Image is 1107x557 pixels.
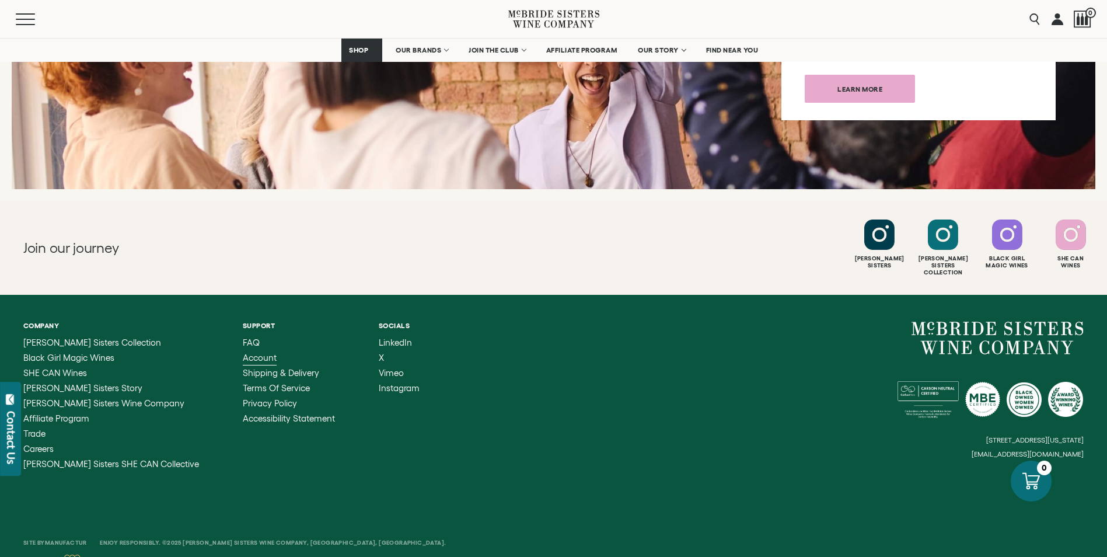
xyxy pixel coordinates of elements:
a: FAQ [243,338,335,347]
span: Accessibility Statement [243,413,335,423]
span: Black Girl Magic Wines [23,353,114,363]
span: 0 [1085,8,1096,18]
span: Learn more [817,78,903,100]
span: OUR BRANDS [396,46,441,54]
a: McBride Sisters SHE CAN Collective [23,459,199,469]
a: X [379,353,420,363]
a: OUR STORY [630,39,693,62]
a: JOIN THE CLUB [461,39,533,62]
a: Follow McBride Sisters on Instagram [PERSON_NAME]Sisters [849,220,910,269]
span: OUR STORY [638,46,679,54]
div: She Can Wines [1040,255,1101,269]
button: Mobile Menu Trigger [16,13,58,25]
a: Follow McBride Sisters Collection on Instagram [PERSON_NAME] SistersCollection [913,220,973,276]
div: Contact Us [5,411,17,464]
a: Learn more [805,75,915,103]
div: [PERSON_NAME] Sisters [849,255,910,269]
a: FIND NEAR YOU [699,39,766,62]
a: Careers [23,444,199,454]
a: OUR BRANDS [388,39,455,62]
span: SHE CAN Wines [23,368,87,378]
span: [PERSON_NAME] Sisters Story [23,383,142,393]
a: Manufactur [45,539,87,546]
span: Vimeo [379,368,404,378]
a: Affiliate Program [23,414,199,423]
a: McBride Sisters Collection [23,338,199,347]
small: [EMAIL_ADDRESS][DOMAIN_NAME] [972,450,1084,458]
span: [PERSON_NAME] Sisters Wine Company [23,398,184,408]
a: SHE CAN Wines [23,368,199,378]
span: Trade [23,429,46,438]
a: Terms of Service [243,384,335,393]
a: Shipping & Delivery [243,368,335,378]
a: Account [243,353,335,363]
span: SHOP [349,46,369,54]
div: 0 [1037,461,1052,475]
span: AFFILIATE PROGRAM [546,46,617,54]
a: SHOP [341,39,382,62]
span: Terms of Service [243,383,310,393]
span: X [379,353,384,363]
span: [PERSON_NAME] Sisters SHE CAN Collective [23,459,199,469]
a: Trade [23,429,199,438]
span: LinkedIn [379,337,412,347]
span: FIND NEAR YOU [706,46,759,54]
a: Instagram [379,384,420,393]
a: Privacy Policy [243,399,335,408]
a: AFFILIATE PROGRAM [539,39,625,62]
span: Privacy Policy [243,398,297,408]
div: Black Girl Magic Wines [977,255,1038,269]
a: Follow SHE CAN Wines on Instagram She CanWines [1040,220,1101,269]
a: Black Girl Magic Wines [23,353,199,363]
a: McBride Sisters Wine Company [912,322,1084,354]
span: Affiliate Program [23,413,89,423]
a: Accessibility Statement [243,414,335,423]
span: Site By [23,539,88,546]
span: JOIN THE CLUB [469,46,519,54]
h2: Join our journey [23,239,501,257]
a: McBride Sisters Story [23,384,199,393]
span: Careers [23,444,54,454]
a: LinkedIn [379,338,420,347]
span: Shipping & Delivery [243,368,319,378]
div: [PERSON_NAME] Sisters Collection [913,255,973,276]
a: Vimeo [379,368,420,378]
small: [STREET_ADDRESS][US_STATE] [986,436,1084,444]
a: Follow Black Girl Magic Wines on Instagram Black GirlMagic Wines [977,220,1038,269]
span: Account [243,353,277,363]
span: Enjoy Responsibly. ©2025 [PERSON_NAME] Sisters Wine Company, [GEOGRAPHIC_DATA], [GEOGRAPHIC_DATA]. [100,539,446,546]
a: McBride Sisters Wine Company [23,399,199,408]
span: [PERSON_NAME] Sisters Collection [23,337,161,347]
span: FAQ [243,337,260,347]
